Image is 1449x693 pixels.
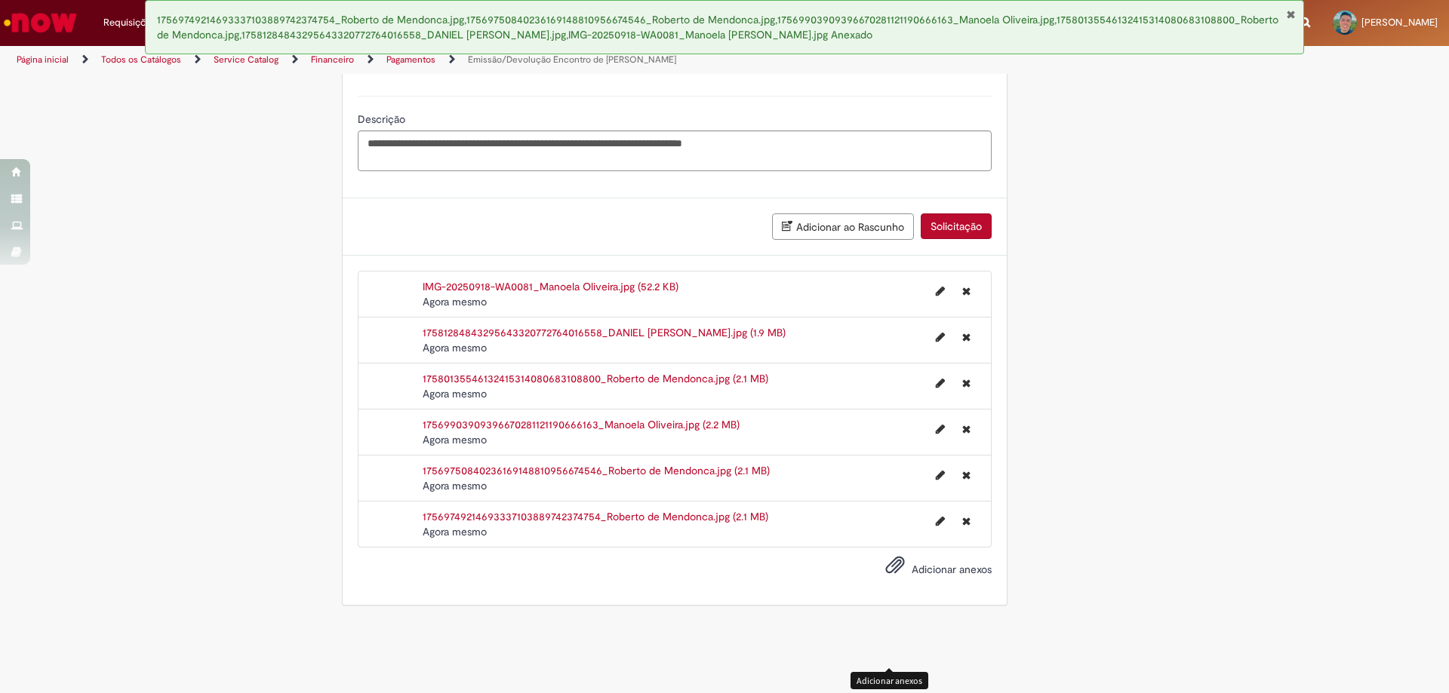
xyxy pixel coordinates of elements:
[423,341,487,354] time: 29/09/2025 13:33:10
[912,563,992,576] span: Adicionar anexos
[423,387,487,400] time: 29/09/2025 13:33:09
[423,295,487,308] time: 29/09/2025 13:33:11
[423,479,487,492] span: Agora mesmo
[214,54,278,66] a: Service Catalog
[953,279,980,303] button: Excluir IMG-20250918-WA0081_Manoela Oliveira.jpg
[423,479,487,492] time: 29/09/2025 13:33:05
[953,371,980,395] button: Excluir 17580135546132415314080683108800_Roberto de Mendonca.jpg
[772,213,914,240] button: Adicionar ao Rascunho
[881,551,909,586] button: Adicionar anexos
[423,464,770,477] a: 17569750840236169148810956674546_Roberto de Mendonca.jpg (2.1 MB)
[927,371,954,395] button: Editar nome de arquivo 17580135546132415314080683108800_Roberto de Mendonca.jpg
[386,54,435,66] a: Pagamentos
[11,46,955,74] ul: Trilhas de página
[423,372,768,385] a: 17580135546132415314080683108800_Roberto de Mendonca.jpg (2.1 MB)
[423,510,768,523] a: 17569749214693337103889742374754_Roberto de Mendonca.jpg (2.1 MB)
[1286,8,1296,20] button: Fechar Notificação
[423,295,487,308] span: Agora mesmo
[851,672,928,689] div: Adicionar anexos
[101,54,181,66] a: Todos os Catálogos
[953,325,980,349] button: Excluir 17581284843295643320772764016558_DANIEL FRANCISCO MAR.jpg
[927,279,954,303] button: Editar nome de arquivo IMG-20250918-WA0081_Manoela Oliveira.jpg
[1361,16,1438,29] span: [PERSON_NAME]
[927,325,954,349] button: Editar nome de arquivo 17581284843295643320772764016558_DANIEL FRANCISCO MAR.jpg
[311,54,354,66] a: Financeiro
[358,112,408,126] span: Descrição
[423,418,740,431] a: 17569903909396670281121190666163_Manoela Oliveira.jpg (2.2 MB)
[468,54,676,66] a: Emissão/Devolução Encontro de [PERSON_NAME]
[157,13,1278,41] span: 17569749214693337103889742374754_Roberto de Mendonca.jpg,17569750840236169148810956674546_Roberto...
[423,326,786,339] a: 17581284843295643320772764016558_DANIEL [PERSON_NAME].jpg (1.9 MB)
[358,130,992,171] textarea: Descrição
[423,280,678,293] a: IMG-20250918-WA0081_Manoela Oliveira.jpg (52.2 KB)
[17,54,69,66] a: Página inicial
[423,525,487,538] time: 29/09/2025 13:33:03
[921,213,992,239] button: Solicitação
[2,8,79,38] img: ServiceNow
[423,433,487,446] span: Agora mesmo
[103,15,156,30] span: Requisições
[423,387,487,400] span: Agora mesmo
[953,509,980,533] button: Excluir 17569749214693337103889742374754_Roberto de Mendonca.jpg
[927,417,954,441] button: Editar nome de arquivo 17569903909396670281121190666163_Manoela Oliveira.jpg
[927,463,954,487] button: Editar nome de arquivo 17569750840236169148810956674546_Roberto de Mendonca.jpg
[423,341,487,354] span: Agora mesmo
[953,417,980,441] button: Excluir 17569903909396670281121190666163_Manoela Oliveira.jpg
[953,463,980,487] button: Excluir 17569750840236169148810956674546_Roberto de Mendonca.jpg
[423,525,487,538] span: Agora mesmo
[927,509,954,533] button: Editar nome de arquivo 17569749214693337103889742374754_Roberto de Mendonca.jpg
[423,433,487,446] time: 29/09/2025 13:33:07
